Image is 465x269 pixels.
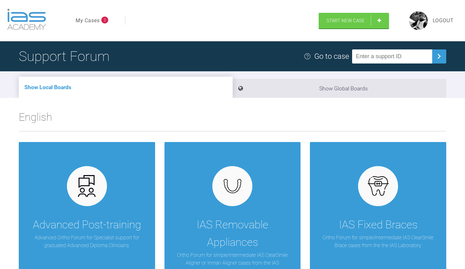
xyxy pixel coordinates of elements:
img: removables.927eaa4e.svg [220,177,245,195]
p: Ortho Forum for simple/intermediate IAS ClearSmile Brace cases from the the IAS Laboratory. [319,234,437,250]
img: advanced.73cea251.svg [75,174,99,198]
img: logo-light.3e3ef733.png [7,9,46,30]
img: fixed.9f4e6236.svg [366,174,390,198]
img: chevronRight.28bd32b0.svg [434,51,444,61]
img: profile.png [409,11,428,30]
h2: English [19,109,446,131]
h1: Support Forum [19,45,109,67]
div: Advanced Post-training [33,216,141,234]
img: help.e70b9f3d.svg [304,53,311,60]
input: Enter a support ID [352,49,432,63]
span: 2 [101,17,108,23]
a: Start New Case [319,13,389,28]
p: Advanced Ortho Forum for Specialist support for graduated Advanced Diploma Clinicians. [28,234,146,250]
div: IAS Removable Appliances [174,216,291,251]
div: IAS Fixed Braces [339,216,417,234]
a: Logout [433,17,454,25]
a: My Cases [76,17,100,25]
div: Go to case [314,50,349,62]
li: Show Global Boards [233,79,447,98]
li: Show Local Boards [19,77,233,98]
span: Start New Case [326,18,365,23]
